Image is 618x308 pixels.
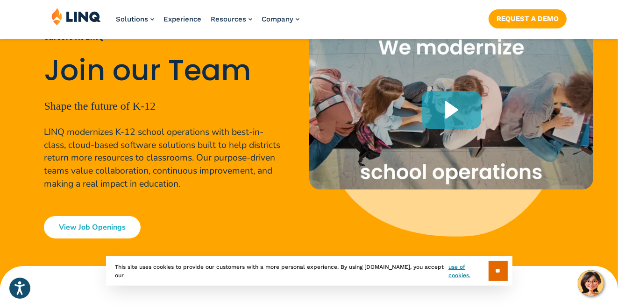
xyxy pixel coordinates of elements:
a: use of cookies. [448,263,488,280]
span: Solutions [116,15,148,23]
span: Company [262,15,293,23]
div: This site uses cookies to provide our customers with a more personal experience. By using [DOMAIN... [106,256,512,286]
span: Resources [211,15,246,23]
a: Solutions [116,15,154,23]
a: Company [262,15,299,23]
p: LINQ modernizes K-12 school operations with best-in-class, cloud-based software solutions built t... [44,126,284,190]
a: Resources [211,15,252,23]
h2: Join our Team [44,54,284,87]
nav: Primary Navigation [116,7,299,38]
a: Experience [163,15,201,23]
img: LINQ | K‑12 Software [51,7,101,25]
a: View Job Openings [44,216,141,238]
a: Request a Demo [489,9,567,28]
nav: Button Navigation [489,7,567,28]
p: Shape the future of K-12 [44,98,284,114]
button: Hello, have a question? Let’s chat. [578,270,604,296]
div: Play [422,91,481,129]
